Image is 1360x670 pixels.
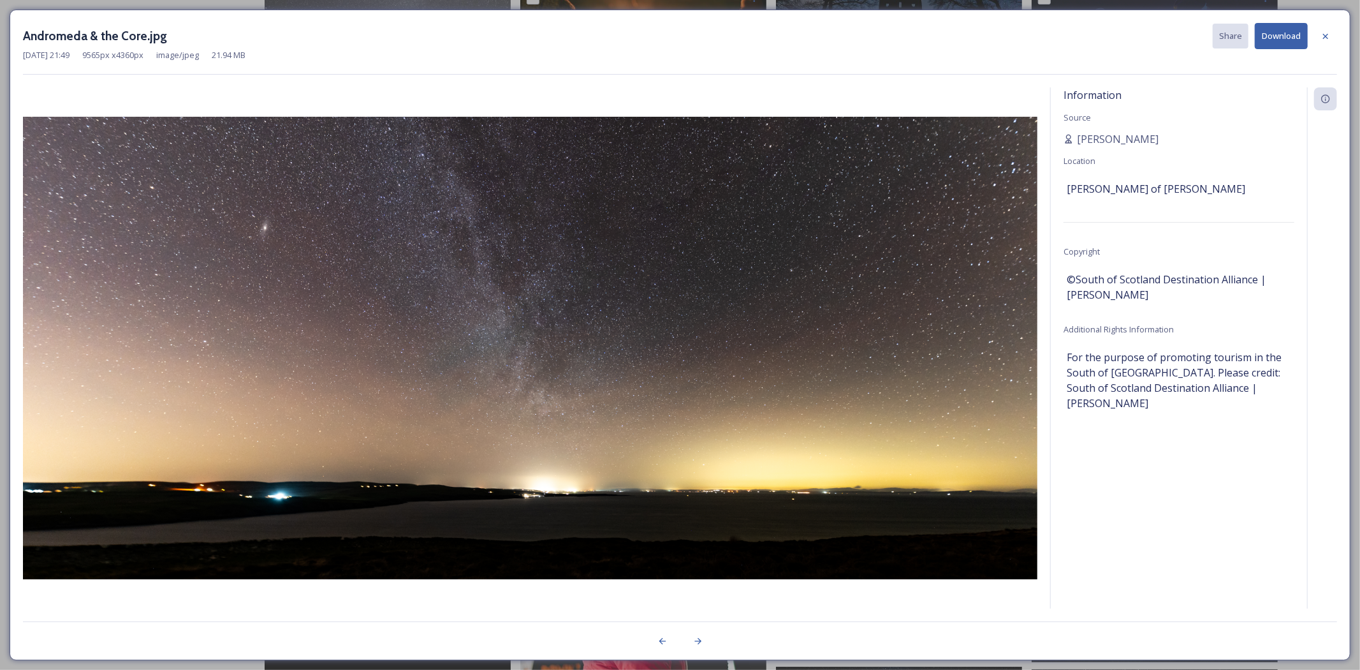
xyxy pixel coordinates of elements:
span: Copyright [1064,246,1100,257]
span: 21.94 MB [212,49,245,61]
span: 9565 px x 4360 px [82,49,143,61]
span: ©South of Scotland Destination Alliance | [PERSON_NAME] [1067,272,1291,302]
span: Source [1064,112,1091,123]
span: For the purpose of promoting tourism in the South of [GEOGRAPHIC_DATA]. Please credit: South of S... [1067,350,1291,411]
button: Download [1255,23,1308,49]
span: image/jpeg [156,49,199,61]
span: Additional Rights Information [1064,324,1174,335]
img: fc4f0905931c7a7bb5f6429eb6a681322af97f873f6a6ff91487ff9c6d93bcf0.jpg [23,117,1037,579]
span: [PERSON_NAME] [1077,131,1159,147]
span: Location [1064,155,1095,167]
button: Share [1213,24,1248,48]
h3: Andromeda & the Core.jpg [23,27,167,45]
span: [PERSON_NAME] of [PERSON_NAME] [1067,181,1245,197]
span: [DATE] 21:49 [23,49,69,61]
span: Information [1064,88,1122,102]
